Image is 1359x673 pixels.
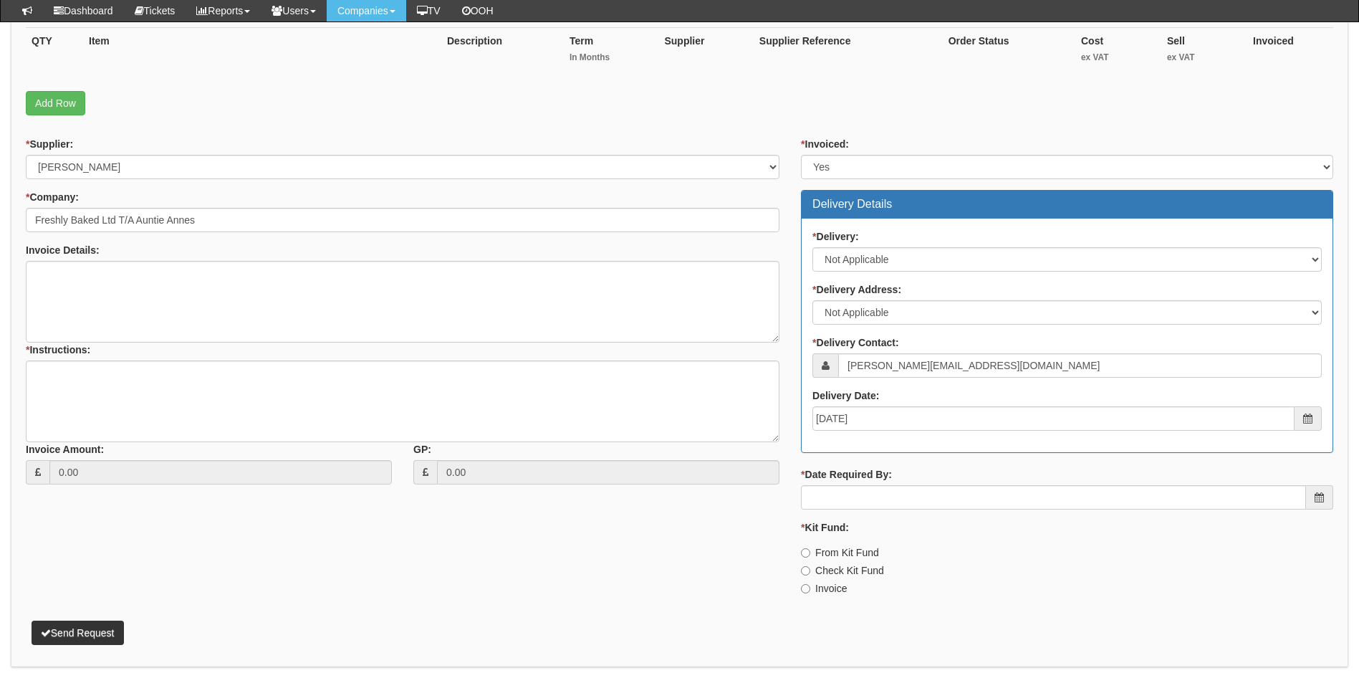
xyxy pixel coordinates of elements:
button: Send Request [32,621,124,645]
th: QTY [26,28,83,77]
label: Delivery: [812,229,859,244]
input: Check Kit Fund [801,566,810,576]
th: Sell [1161,28,1247,77]
th: Order Status [943,28,1075,77]
small: ex VAT [1167,52,1242,64]
label: GP: [413,442,431,457]
th: Invoiced [1247,28,1333,77]
label: Check Kit Fund [801,563,884,578]
label: Instructions: [26,343,90,357]
label: Invoice Amount: [26,442,104,457]
th: Cost [1075,28,1161,77]
label: Supplier: [26,137,73,151]
small: ex VAT [1081,52,1156,64]
label: Kit Fund: [801,520,849,535]
th: Supplier Reference [754,28,943,77]
a: Add Row [26,91,85,115]
small: In Months [570,52,653,64]
label: Delivery Contact: [812,335,899,350]
th: Item [83,28,441,77]
th: Term [564,28,659,77]
input: From Kit Fund [801,548,810,558]
h3: Delivery Details [812,198,1322,211]
label: Date Required By: [801,467,892,482]
label: Delivery Date: [812,388,879,403]
label: Delivery Address: [812,282,901,297]
label: From Kit Fund [801,545,879,560]
th: Description [441,28,564,77]
th: Supplier [658,28,753,77]
label: Invoiced: [801,137,849,151]
input: Invoice [801,584,810,593]
label: Invoice [801,581,847,596]
label: Company: [26,190,79,204]
label: Invoice Details: [26,243,100,257]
